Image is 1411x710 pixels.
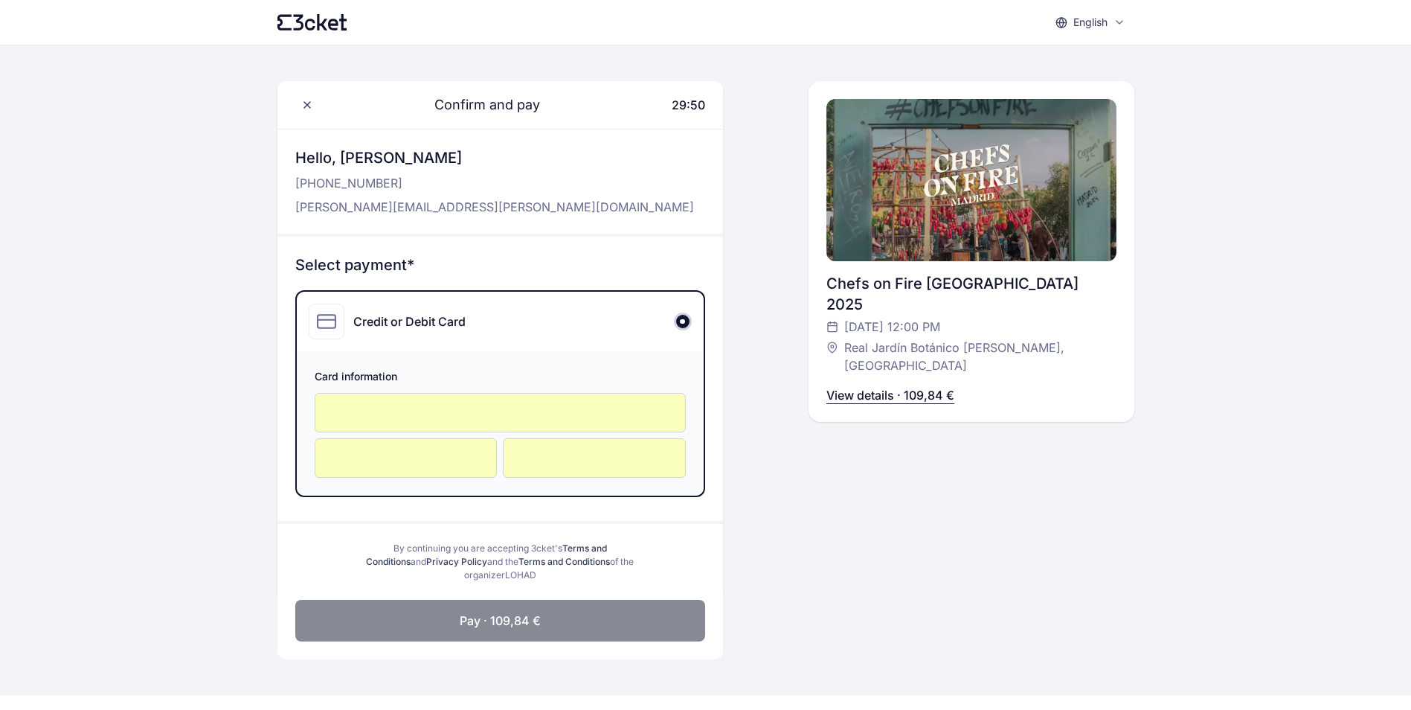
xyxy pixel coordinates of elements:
[295,198,694,216] p: [PERSON_NAME][EMAIL_ADDRESS][PERSON_NAME][DOMAIN_NAME]
[426,556,487,567] a: Privacy Policy
[826,273,1116,315] div: Chefs on Fire [GEOGRAPHIC_DATA] 2025
[518,451,670,465] iframe: Campo de entrada seguro para el CVC
[417,95,540,115] span: Confirm and pay
[315,369,686,387] span: Card information
[295,255,705,275] h3: Select payment*
[460,612,541,630] span: Pay · 109,84 €
[844,339,1102,374] span: Real Jardín Botánico [PERSON_NAME], [GEOGRAPHIC_DATA]
[330,406,670,420] iframe: Campo de entrada seguro del número de tarjeta
[353,313,466,330] div: Credit or Debit Card
[295,147,694,168] h3: Hello, [PERSON_NAME]
[295,174,694,192] p: [PHONE_NUMBER]
[518,556,610,567] a: Terms and Conditions
[672,97,705,112] span: 29:50
[295,600,705,642] button: Pay · 109,84 €
[1073,15,1108,30] p: English
[505,569,536,581] span: LOHAD
[361,542,640,582] div: By continuing you are accepting 3cket's and and the of the organizer
[330,451,482,465] iframe: Campo de entrada seguro de la fecha de caducidad
[844,318,940,336] span: [DATE] 12:00 PM
[826,386,954,404] p: View details · 109,84 €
